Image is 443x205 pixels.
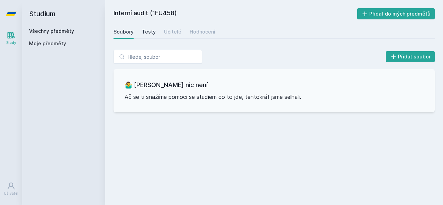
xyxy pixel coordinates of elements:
h3: 🤷‍♂️ [PERSON_NAME] nic není [125,80,424,90]
a: Všechny předměty [29,28,74,34]
div: Testy [142,28,156,35]
a: Testy [142,25,156,39]
a: Study [1,28,21,49]
p: Ač se ti snažíme pomoci se studiem co to jde, tentokrát jsme selhali. [125,93,424,101]
h2: Interní audit (1FU458) [114,8,357,19]
button: Přidat soubor [386,51,435,62]
div: Uživatel [4,191,18,196]
a: Učitelé [164,25,181,39]
button: Přidat do mých předmětů [357,8,435,19]
div: Učitelé [164,28,181,35]
div: Hodnocení [190,28,215,35]
div: Study [6,40,16,45]
span: Moje předměty [29,40,66,47]
a: Uživatel [1,178,21,199]
input: Hledej soubor [114,50,202,64]
a: Soubory [114,25,134,39]
a: Hodnocení [190,25,215,39]
div: Soubory [114,28,134,35]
